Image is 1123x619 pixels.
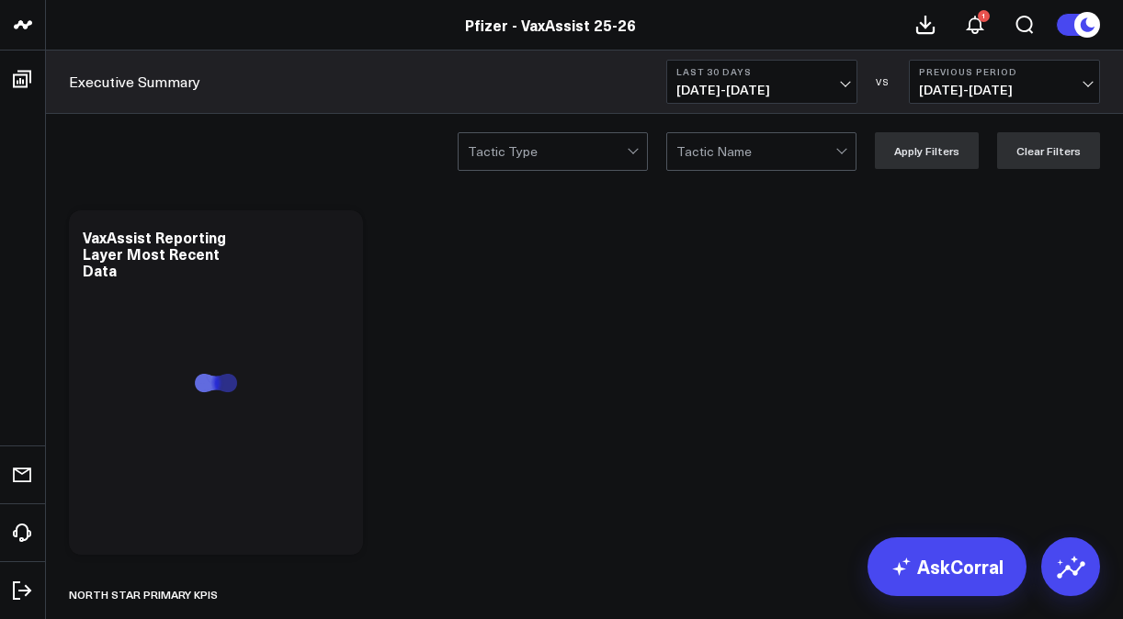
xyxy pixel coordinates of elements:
div: 1 [978,10,990,22]
button: Clear Filters [997,132,1100,169]
span: [DATE] - [DATE] [919,83,1090,97]
div: VaxAssist Reporting Layer Most Recent Data [83,227,226,280]
button: Last 30 Days[DATE]-[DATE] [666,60,857,104]
b: Last 30 Days [676,66,847,77]
button: Previous Period[DATE]-[DATE] [909,60,1100,104]
a: Pfizer - VaxAssist 25-26 [465,15,636,35]
div: VS [867,76,900,87]
a: Executive Summary [69,72,200,92]
span: [DATE] - [DATE] [676,83,847,97]
b: Previous Period [919,66,1090,77]
div: North Star Primary KPIs [69,573,218,615]
a: AskCorral [868,537,1027,596]
button: Apply Filters [875,132,979,169]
